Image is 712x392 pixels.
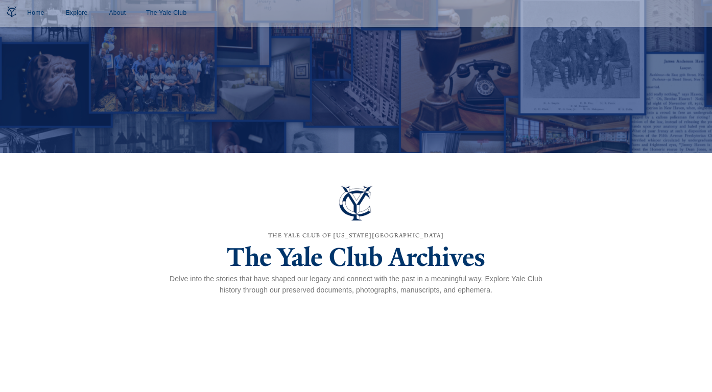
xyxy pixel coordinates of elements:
[4,4,19,19] img: Yale Club Logo
[268,232,444,239] span: The Yale Club of [US_STATE][GEOGRAPHIC_DATA]
[101,4,134,23] a: About
[19,4,52,23] a: Home
[164,241,548,274] h1: The Yale Club Archives
[164,274,548,296] h6: Delve into the stories that have shaped our legacy and connect with the past in a meaningful way....
[142,4,191,23] a: The Yale Club
[60,4,93,23] a: Explore
[330,178,382,229] img: Yale Club Logo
